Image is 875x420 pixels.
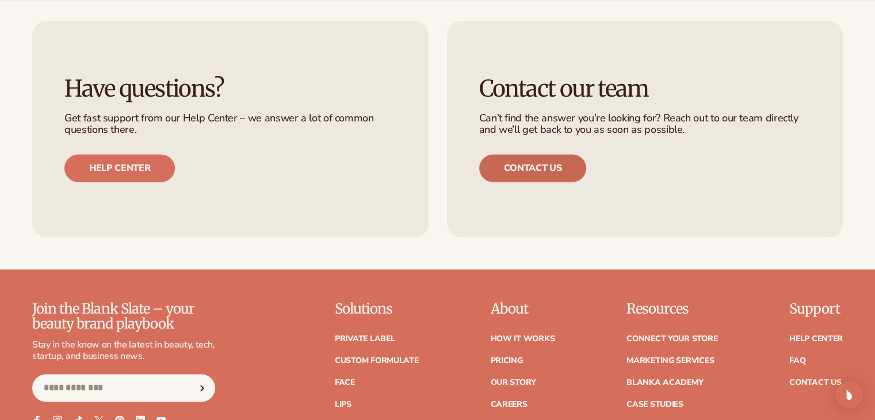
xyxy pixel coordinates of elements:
a: How It Works [490,335,555,343]
a: Face [335,379,355,387]
a: Help center [64,154,175,182]
a: Lips [335,400,351,408]
p: Get fast support from our Help Center – we answer a lot of common questions there. [64,113,396,136]
a: Our Story [490,379,536,387]
h3: Contact our team [479,76,811,101]
p: Support [789,301,843,316]
button: Subscribe [189,374,215,402]
p: About [490,301,555,316]
a: Case Studies [626,400,683,408]
a: Careers [490,400,527,408]
p: Can’t find the answer you’re looking for? Reach out to our team directly and we’ll get back to yo... [479,113,811,136]
a: Custom formulate [335,357,419,365]
a: Marketing services [626,357,714,365]
p: Stay in the know on the latest in beauty, tech, startup, and business news. [32,339,215,363]
a: Private label [335,335,395,343]
a: Pricing [490,357,522,365]
a: Connect your store [626,335,717,343]
p: Solutions [335,301,419,316]
p: Resources [626,301,717,316]
a: FAQ [789,357,805,365]
h3: Have questions? [64,76,396,101]
a: Help Center [789,335,843,343]
div: Open Intercom Messenger [835,381,863,408]
a: Contact us [479,154,587,182]
p: Join the Blank Slate – your beauty brand playbook [32,301,215,332]
a: Contact Us [789,379,841,387]
a: Blanka Academy [626,379,703,387]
